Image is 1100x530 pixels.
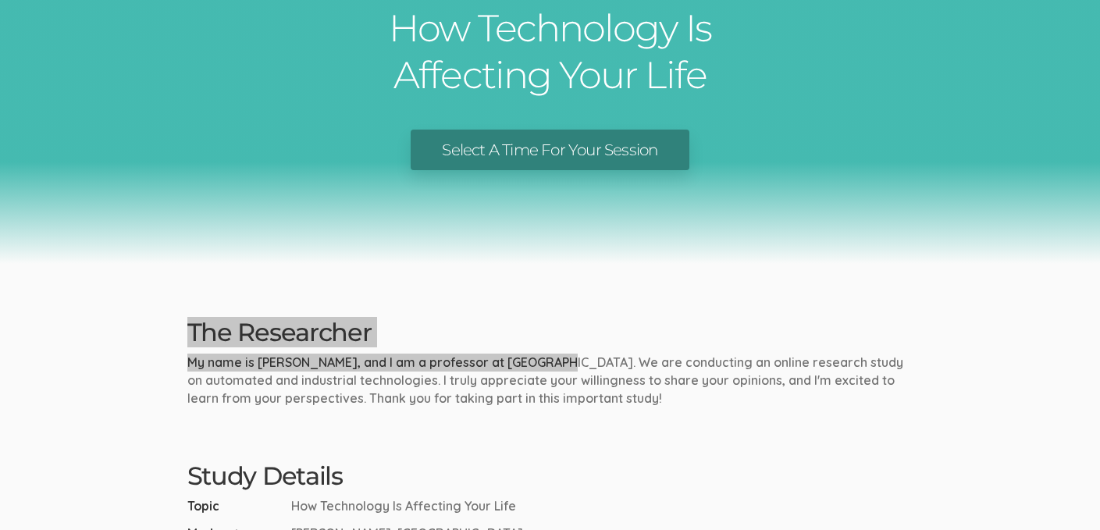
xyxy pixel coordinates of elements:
iframe: Chat Widget [1022,455,1100,530]
h2: Study Details [187,462,913,489]
h2: The Researcher [187,318,913,346]
span: Topic [187,497,285,515]
span: How Technology Is Affecting Your Life [291,497,516,515]
h1: How Technology Is Affecting Your Life [316,5,785,98]
a: Select A Time For Your Session [411,130,689,171]
p: My name is [PERSON_NAME], and I am a professor at [GEOGRAPHIC_DATA]. We are conducting an online ... [187,354,913,407]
